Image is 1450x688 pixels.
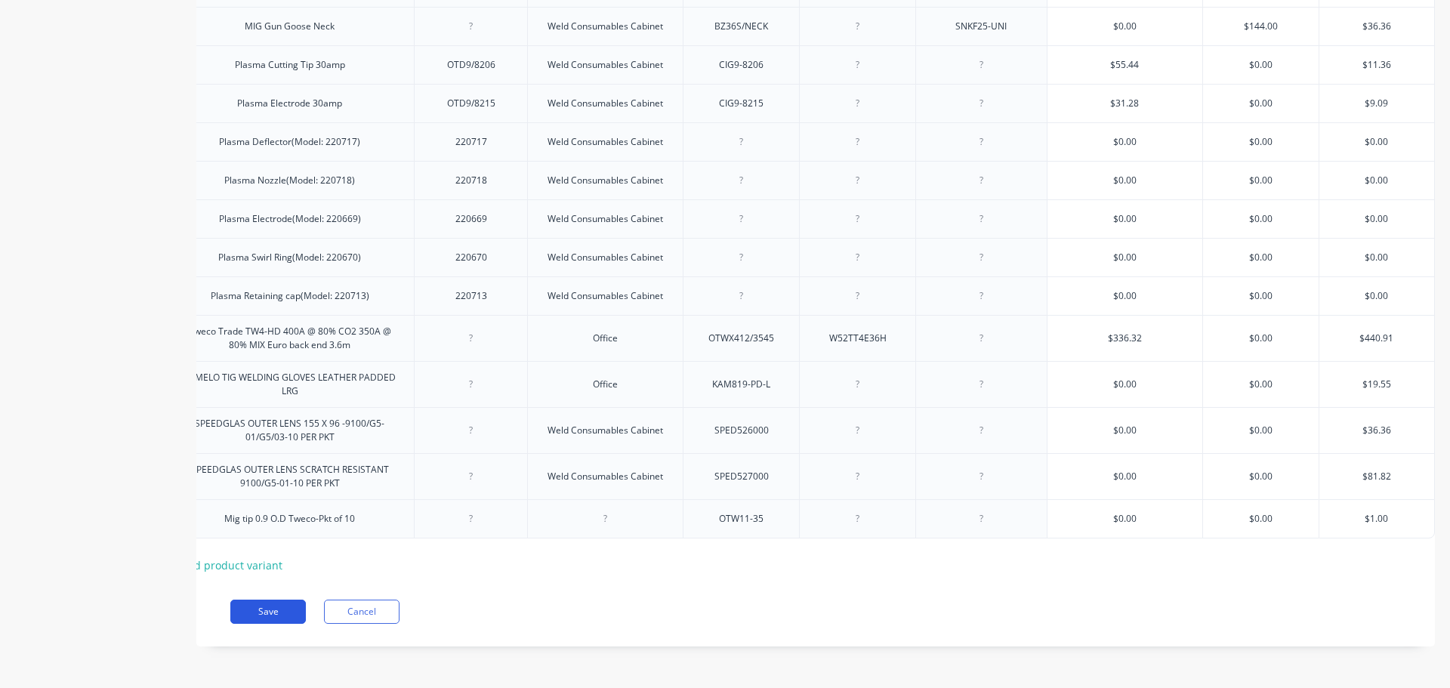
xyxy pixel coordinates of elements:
div: Plasma Electrode 30amp [225,94,354,113]
div: Tweco Trade TW4-HD 400A @ 80% CO2 350A @ 80% MIX Euro back end 3.6m [171,322,408,355]
div: Plasma Cutting Tip 30ampOTD9/8206Weld Consumables CabinetCIG9-8206$55.44$0.00$11.36 [165,45,1435,84]
div: Weld Consumables Cabinet [535,248,675,267]
div: SNKF25-UNI [943,17,1019,36]
div: 220717 [433,132,509,152]
div: $0.00 [1203,319,1319,357]
div: $0.00 [1319,277,1434,315]
div: MIG Gun Goose Neck [233,17,347,36]
div: BZ36S/NECK [702,17,780,36]
div: $0.00 [1203,366,1319,403]
div: $0.00 [1203,162,1319,199]
div: SPEEDGLAS OUTER LENS 155 X 96 -9100/G5-01/G5/03-10 PER PKT [171,414,408,447]
div: $36.36 [1319,8,1434,45]
div: 220713 [433,286,509,306]
div: Weld Consumables Cabinet [535,286,675,306]
div: $0.00 [1203,200,1319,238]
div: $0.00 [1319,162,1434,199]
div: Weld Consumables Cabinet [535,17,675,36]
div: Plasma Nozzle(Model: 220718)220718Weld Consumables Cabinet$0.00$0.00$0.00 [165,161,1435,199]
div: $0.00 [1047,200,1202,238]
div: Mig tip 0.9 O.D Tweco-Pkt of 10 [212,509,367,529]
div: Plasma Swirl Ring(Model: 220670)220670Weld Consumables Cabinet$0.00$0.00$0.00 [165,238,1435,276]
div: $0.00 [1047,500,1202,538]
button: Save [230,600,306,624]
div: Plasma Nozzle(Model: 220718) [212,171,367,190]
button: Cancel [324,600,400,624]
div: $0.00 [1203,412,1319,449]
div: 220718 [433,171,509,190]
div: Plasma Retaining cap(Model: 220713)220713Weld Consumables Cabinet$0.00$0.00$0.00 [165,276,1435,315]
div: $0.00 [1203,277,1319,315]
div: Plasma Electrode 30ampOTD9/8215Weld Consumables CabinetCIG9-8215$31.28$0.00$9.09 [165,84,1435,122]
div: $0.00 [1203,458,1319,495]
div: $0.00 [1047,277,1202,315]
div: $0.00 [1319,200,1434,238]
div: $0.00 [1319,239,1434,276]
div: KAMELO TIG WELDING GLOVES LEATHER PADDED LRG [171,368,408,401]
div: 220670 [433,248,509,267]
div: $9.09 [1319,85,1434,122]
div: $0.00 [1047,8,1202,45]
div: Plasma Retaining cap(Model: 220713) [199,286,381,306]
div: OTW11-35 [704,509,779,529]
div: Weld Consumables Cabinet [535,209,675,229]
div: 220669 [433,209,509,229]
div: $0.00 [1203,85,1319,122]
div: Weld Consumables Cabinet [535,94,675,113]
div: CIG9-8206 [704,55,779,75]
div: Weld Consumables Cabinet [535,467,675,486]
div: $0.00 [1047,123,1202,161]
div: $36.36 [1319,412,1434,449]
div: Mig tip 0.9 O.D Tweco-Pkt of 10OTW11-35$0.00$0.00$1.00 [165,499,1435,538]
div: Weld Consumables Cabinet [535,132,675,152]
div: $0.00 [1319,123,1434,161]
div: $1.00 [1319,500,1434,538]
div: $81.82 [1319,458,1434,495]
div: $0.00 [1047,162,1202,199]
div: $0.00 [1047,366,1202,403]
div: Tweco Trade TW4-HD 400A @ 80% CO2 350A @ 80% MIX Euro back end 3.6mOfficeOTWX412/3545W52TT4E36H$3... [165,315,1435,361]
div: KAMELO TIG WELDING GLOVES LEATHER PADDED LRGOfficeKAM819-PD-L$0.00$0.00$19.55 [165,361,1435,407]
div: $19.55 [1319,366,1434,403]
div: SPED527000 [702,467,781,486]
div: Plasma Swirl Ring(Model: 220670) [206,248,373,267]
div: OTD9/8215 [433,94,509,113]
div: $336.32 [1047,319,1202,357]
div: Office [568,329,643,348]
div: $0.00 [1203,46,1319,84]
div: SPEEDGLAS OUTER LENS SCRATCH RESISTANT 9100/G5-01-10 PER PKTWeld Consumables CabinetSPED527000$0.... [165,453,1435,499]
div: Plasma Electrode(Model: 220669)220669Weld Consumables Cabinet$0.00$0.00$0.00 [165,199,1435,238]
div: $0.00 [1203,123,1319,161]
div: Plasma Electrode(Model: 220669) [207,209,373,229]
div: SPEEDGLAS OUTER LENS SCRATCH RESISTANT 9100/G5-01-10 PER PKT [171,460,408,493]
div: OTD9/8206 [433,55,509,75]
div: $0.00 [1047,458,1202,495]
div: Plasma Cutting Tip 30amp [223,55,357,75]
div: $0.00 [1047,239,1202,276]
div: + add product variant [165,554,290,577]
div: Plasma Deflector(Model: 220717) [207,132,372,152]
div: OTWX412/3545 [696,329,786,348]
div: $144.00 [1203,8,1319,45]
div: SPEEDGLAS OUTER LENS 155 X 96 -9100/G5-01/G5/03-10 PER PKTWeld Consumables CabinetSPED526000$0.00... [165,407,1435,453]
div: $11.36 [1319,46,1434,84]
div: W52TT4E36H [817,329,899,348]
div: Weld Consumables Cabinet [535,171,675,190]
div: Office [568,375,643,394]
div: $55.44 [1047,46,1202,84]
div: Weld Consumables Cabinet [535,421,675,440]
div: CIG9-8215 [704,94,779,113]
div: Weld Consumables Cabinet [535,55,675,75]
div: $0.00 [1203,500,1319,538]
div: $0.00 [1047,412,1202,449]
div: $440.91 [1319,319,1434,357]
div: KAM819-PD-L [700,375,782,394]
div: SPED526000 [702,421,781,440]
div: MIG Gun Goose NeckWeld Consumables CabinetBZ36S/NECKSNKF25-UNI$0.00$144.00$36.36 [165,7,1435,45]
div: $31.28 [1047,85,1202,122]
div: Plasma Deflector(Model: 220717)220717Weld Consumables Cabinet$0.00$0.00$0.00 [165,122,1435,161]
div: $0.00 [1203,239,1319,276]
